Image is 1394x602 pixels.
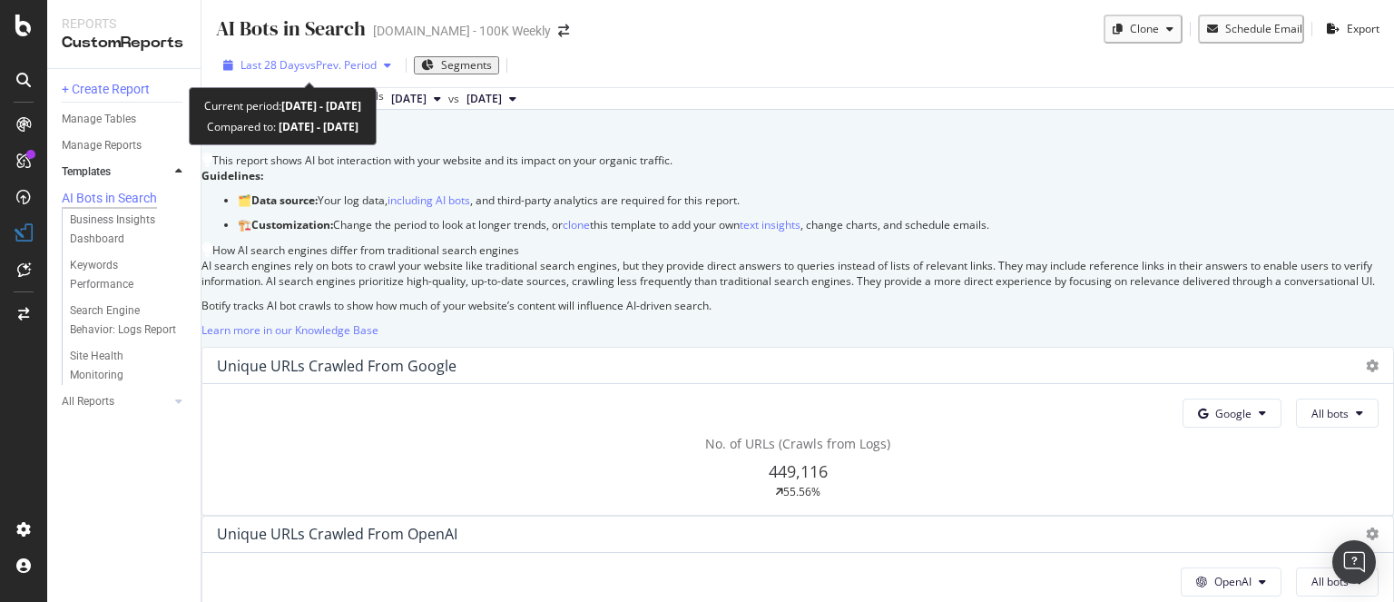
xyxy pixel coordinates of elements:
[207,116,358,137] div: Compared to:
[558,25,569,37] div: arrow-right-arrow-left
[201,168,263,183] strong: Guidelines:
[1225,23,1302,35] div: Schedule Email
[414,56,499,74] button: Segments
[448,91,459,107] span: vs
[62,110,136,129] div: Manage Tables
[1311,574,1349,589] span: All bots
[238,217,1394,232] p: 🏗️ Change the period to look at longer trends, or this template to add your own , change charts, ...
[1215,406,1252,421] span: Google
[563,217,590,232] a: clone
[62,80,188,98] a: + Create Report
[1320,15,1379,44] button: Export
[1183,399,1281,428] button: Google
[62,189,157,207] div: AI Bots in Search
[212,153,672,168] div: This report shows AI bot interaction with your website and its impact on your organic traffic.
[62,80,150,98] div: + Create Report
[70,256,172,294] div: Keywords Performance
[70,301,177,340] div: Search Engine Behavior: Logs Report
[201,347,1394,515] div: Unique URLs Crawled from GoogleGoogleAll botsNo. of URLs (Crawls from Logs)449,11655.56%
[201,298,1394,313] p: Botify tracks AI bot crawls to show how much of your website’s content will influence AI-driven s...
[1347,21,1379,36] div: Export
[201,258,1394,289] p: AI search engines rely on bots to crawl your website like traditional search engines, but they pr...
[62,110,188,129] a: Manage Tables
[1296,567,1379,597] button: All bots
[62,189,188,207] a: AI Bots in Search
[62,163,170,182] a: Templates
[70,347,172,385] div: Site Health Monitoring
[62,392,170,411] a: All Reports
[305,57,377,73] span: vs Prev. Period
[769,460,828,482] span: 449,116
[70,347,188,385] a: Site Health Monitoring
[391,91,427,107] span: 2025 Oct. 4th
[62,136,142,155] div: Manage Reports
[62,15,186,33] div: Reports
[62,163,111,182] div: Templates
[216,51,398,80] button: Last 28 DaysvsPrev. Period
[1332,540,1376,584] div: Open Intercom Messenger
[238,192,1394,208] p: 🗂️ Your log data, , and third-party analytics are required for this report.
[705,435,890,452] span: No. of URLs (Crawls from Logs)
[251,217,333,232] strong: Customization:
[217,525,457,543] div: Unique URLs Crawled from OpenAI
[241,57,305,73] span: Last 28 Days
[276,119,358,134] b: [DATE] - [DATE]
[281,98,361,113] b: [DATE] - [DATE]
[388,192,470,208] a: including AI bots
[70,256,188,294] a: Keywords Performance
[217,357,456,375] div: Unique URLs Crawled from Google
[201,322,378,338] a: Learn more in our Knowledge Base
[62,136,188,155] a: Manage Reports
[70,211,188,249] a: Business Insights Dashboard
[201,153,1394,242] div: This report shows AI bot interaction with your website and its impact on your organic traffic.Gui...
[1198,15,1304,44] button: Schedule Email
[70,301,188,340] a: Search Engine Behavior: Logs Report
[70,211,174,249] div: Business Insights Dashboard
[740,217,800,232] a: text insights
[62,33,186,54] div: CustomReports
[201,242,1394,348] div: How AI search engines differ from traditional search enginesAI search engines rely on bots to cra...
[459,88,524,110] button: [DATE]
[216,15,366,43] div: AI Bots in Search
[441,57,492,73] span: Segments
[1214,574,1252,589] span: OpenAI
[1130,23,1159,35] div: Clone
[1104,15,1183,44] button: Clone
[1296,399,1379,428] button: All bots
[783,484,820,499] div: 55.56%
[212,242,519,258] div: How AI search engines differ from traditional search engines
[1311,406,1349,421] span: All bots
[373,22,551,40] div: [DOMAIN_NAME] - 100K Weekly
[384,88,448,110] button: [DATE]
[1181,567,1281,597] button: OpenAI
[204,95,361,116] div: Current period:
[466,91,502,107] span: 2025 Sep. 6th
[62,392,114,411] div: All Reports
[251,192,318,208] strong: Data source:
